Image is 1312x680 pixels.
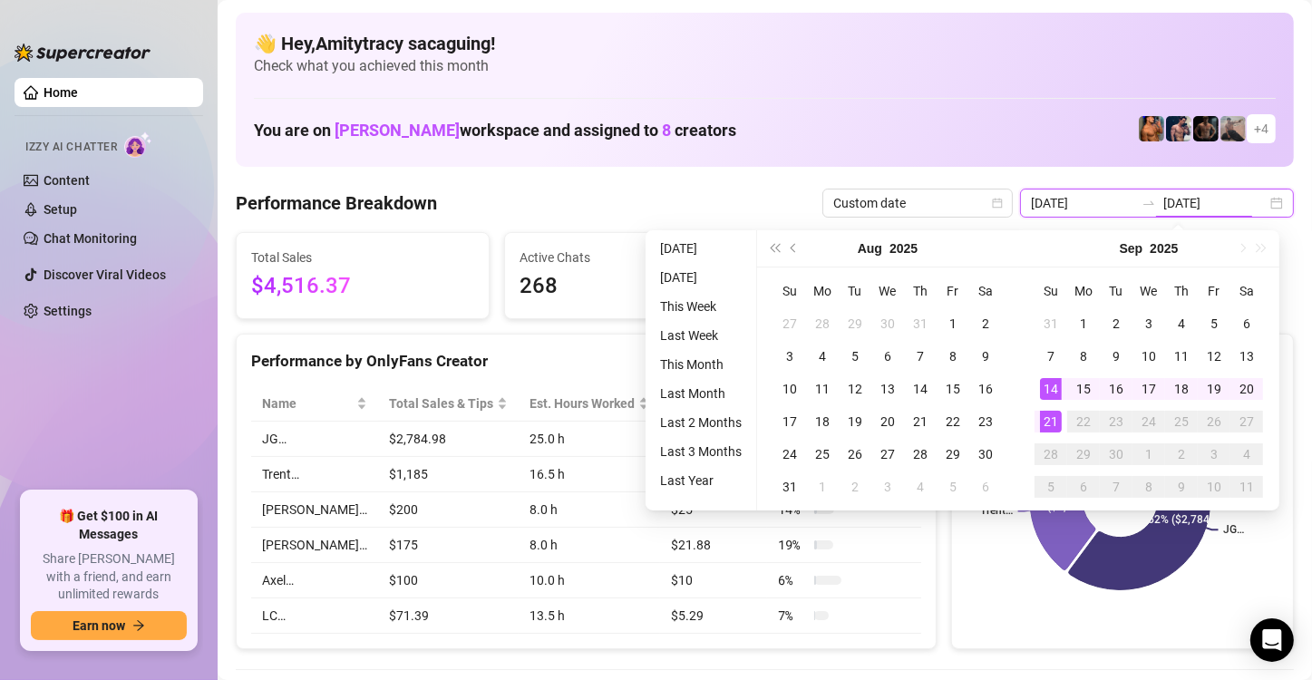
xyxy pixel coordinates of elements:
[1198,275,1230,307] th: Fr
[389,393,493,413] span: Total Sales & Tips
[1166,116,1191,141] img: Axel
[975,411,996,432] div: 23
[806,275,839,307] th: Mo
[1171,378,1192,400] div: 18
[1236,378,1258,400] div: 20
[1132,340,1165,373] td: 2025-09-10
[839,438,871,471] td: 2025-08-26
[44,85,78,100] a: Home
[519,528,660,563] td: 8.0 h
[15,44,151,62] img: logo-BBDzfeDw.svg
[1035,275,1067,307] th: Su
[1100,471,1132,503] td: 2025-10-07
[811,443,833,465] div: 25
[1138,313,1160,335] div: 3
[1132,438,1165,471] td: 2025-10-01
[251,563,378,598] td: Axel…
[1105,411,1127,432] div: 23
[773,275,806,307] th: Su
[1198,438,1230,471] td: 2025-10-03
[1165,373,1198,405] td: 2025-09-18
[1100,275,1132,307] th: Tu
[251,598,378,634] td: LC…
[1163,193,1267,213] input: End date
[779,313,801,335] div: 27
[653,441,749,462] li: Last 3 Months
[889,230,918,267] button: Choose a year
[992,198,1003,209] span: calendar
[1132,275,1165,307] th: We
[909,411,931,432] div: 21
[660,528,767,563] td: $21.88
[811,378,833,400] div: 11
[778,606,807,626] span: 7 %
[1067,405,1100,438] td: 2025-09-22
[254,121,736,141] h1: You are on workspace and assigned to creators
[1236,476,1258,498] div: 11
[378,457,519,492] td: $1,185
[871,405,904,438] td: 2025-08-20
[1035,340,1067,373] td: 2025-09-07
[975,378,996,400] div: 16
[1067,340,1100,373] td: 2025-09-08
[1040,443,1062,465] div: 28
[858,230,882,267] button: Choose a month
[871,275,904,307] th: We
[1100,405,1132,438] td: 2025-09-23
[877,411,899,432] div: 20
[909,443,931,465] div: 28
[969,405,1002,438] td: 2025-08-23
[844,378,866,400] div: 12
[251,386,378,422] th: Name
[779,411,801,432] div: 17
[1198,471,1230,503] td: 2025-10-10
[519,563,660,598] td: 10.0 h
[969,275,1002,307] th: Sa
[335,121,460,140] span: [PERSON_NAME]
[1236,313,1258,335] div: 6
[937,405,969,438] td: 2025-08-22
[236,190,437,216] h4: Performance Breakdown
[254,56,1276,76] span: Check what you achieved this month
[530,393,635,413] div: Est. Hours Worked
[44,202,77,217] a: Setup
[773,405,806,438] td: 2025-08-17
[904,373,937,405] td: 2025-08-14
[1132,373,1165,405] td: 2025-09-17
[1142,196,1156,210] span: to
[1220,116,1246,141] img: LC
[1223,524,1244,537] text: JG…
[969,373,1002,405] td: 2025-08-16
[251,349,921,374] div: Performance by OnlyFans Creator
[31,611,187,640] button: Earn nowarrow-right
[1073,345,1094,367] div: 8
[251,528,378,563] td: [PERSON_NAME]…
[844,411,866,432] div: 19
[773,438,806,471] td: 2025-08-24
[904,340,937,373] td: 2025-08-07
[1230,373,1263,405] td: 2025-09-20
[904,438,937,471] td: 2025-08-28
[877,476,899,498] div: 3
[904,405,937,438] td: 2025-08-21
[1100,438,1132,471] td: 2025-09-30
[811,476,833,498] div: 1
[1100,340,1132,373] td: 2025-09-09
[1203,411,1225,432] div: 26
[1230,307,1263,340] td: 2025-09-06
[969,471,1002,503] td: 2025-09-06
[653,325,749,346] li: Last Week
[1165,340,1198,373] td: 2025-09-11
[1203,345,1225,367] div: 12
[942,345,964,367] div: 8
[1040,411,1062,432] div: 21
[871,340,904,373] td: 2025-08-06
[937,438,969,471] td: 2025-08-29
[660,492,767,528] td: $25
[1073,443,1094,465] div: 29
[1171,345,1192,367] div: 11
[1067,471,1100,503] td: 2025-10-06
[969,340,1002,373] td: 2025-08-09
[251,248,474,267] span: Total Sales
[1171,443,1192,465] div: 2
